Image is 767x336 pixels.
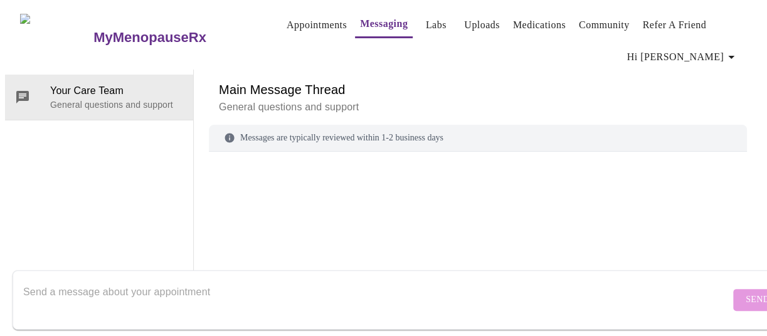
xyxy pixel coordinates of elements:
button: Hi [PERSON_NAME] [622,45,744,70]
button: Uploads [459,13,505,38]
a: Refer a Friend [642,16,706,34]
button: Messaging [355,11,413,38]
a: Community [579,16,630,34]
span: Hi [PERSON_NAME] [627,48,739,66]
h6: Main Message Thread [219,80,737,100]
a: Medications [513,16,566,34]
p: General questions and support [219,100,737,115]
h3: MyMenopauseRx [93,29,206,46]
div: Your Care TeamGeneral questions and support [5,75,193,120]
a: MyMenopauseRx [92,16,257,60]
div: Messages are typically reviewed within 1-2 business days [209,125,747,152]
textarea: Send a message about your appointment [23,280,730,320]
p: General questions and support [50,98,183,111]
a: Labs [426,16,447,34]
button: Refer a Friend [637,13,711,38]
button: Appointments [282,13,352,38]
button: Medications [508,13,571,38]
a: Messaging [360,15,408,33]
button: Community [574,13,635,38]
button: Labs [416,13,456,38]
span: Your Care Team [50,83,183,98]
img: MyMenopauseRx Logo [20,14,92,61]
a: Uploads [464,16,500,34]
a: Appointments [287,16,347,34]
